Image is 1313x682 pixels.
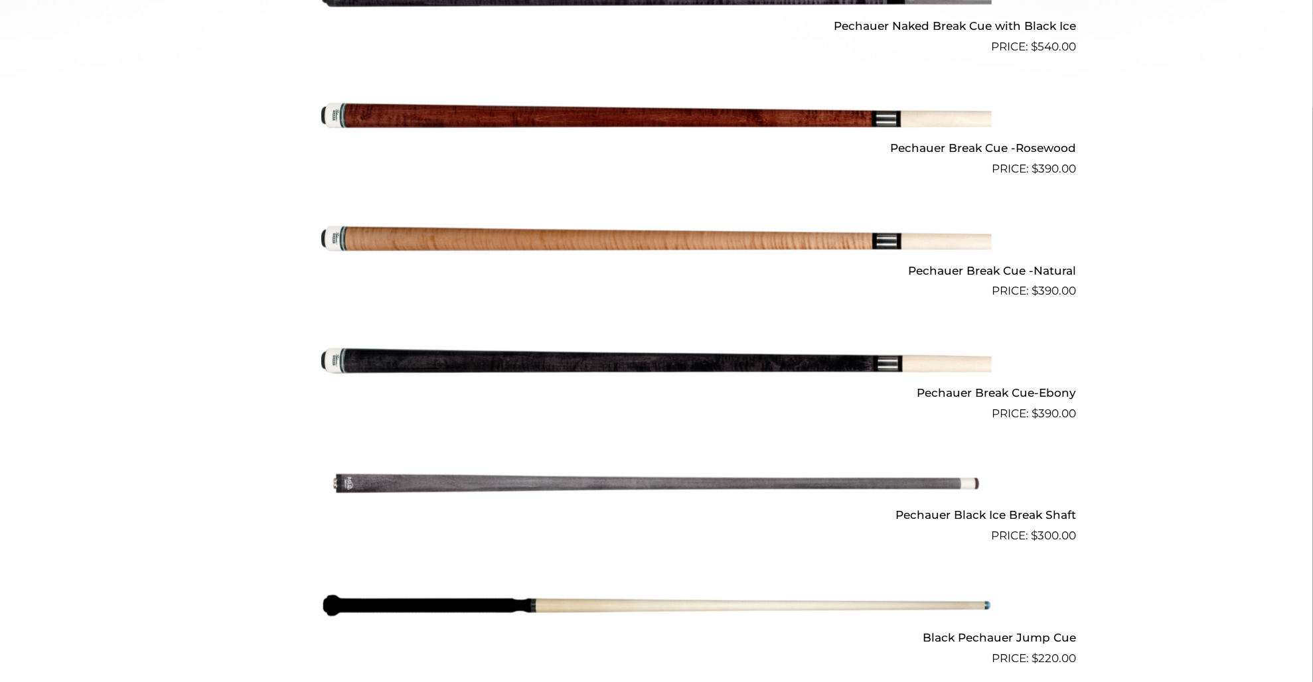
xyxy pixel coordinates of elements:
[321,550,992,661] img: Black Pechauer Jump Cue
[237,380,1076,405] h2: Pechauer Break Cue-Ebony
[237,305,1076,422] a: Pechauer Break Cue-Ebony $390.00
[1031,40,1038,53] span: $
[237,503,1076,527] h2: Pechauer Black Ice Break Shaft
[321,183,992,295] img: Pechauer Break Cue -Natural
[1031,529,1076,542] bdi: 300.00
[1032,162,1076,175] bdi: 390.00
[1032,407,1076,420] bdi: 390.00
[1032,162,1038,175] span: $
[1032,284,1076,297] bdi: 390.00
[1032,651,1038,665] span: $
[321,61,992,172] img: Pechauer Break Cue -Rosewood
[237,136,1076,161] h2: Pechauer Break Cue -Rosewood
[237,428,1076,545] a: Pechauer Black Ice Break Shaft $300.00
[237,183,1076,300] a: Pechauer Break Cue -Natural $390.00
[1031,40,1076,53] bdi: 540.00
[237,13,1076,38] h2: Pechauer Naked Break Cue with Black Ice
[1032,407,1038,420] span: $
[1032,651,1076,665] bdi: 220.00
[321,428,992,539] img: Pechauer Black Ice Break Shaft
[237,61,1076,178] a: Pechauer Break Cue -Rosewood $390.00
[321,305,992,417] img: Pechauer Break Cue-Ebony
[237,625,1076,649] h2: Black Pechauer Jump Cue
[237,258,1076,283] h2: Pechauer Break Cue -Natural
[237,550,1076,667] a: Black Pechauer Jump Cue $220.00
[1031,529,1038,542] span: $
[1032,284,1038,297] span: $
